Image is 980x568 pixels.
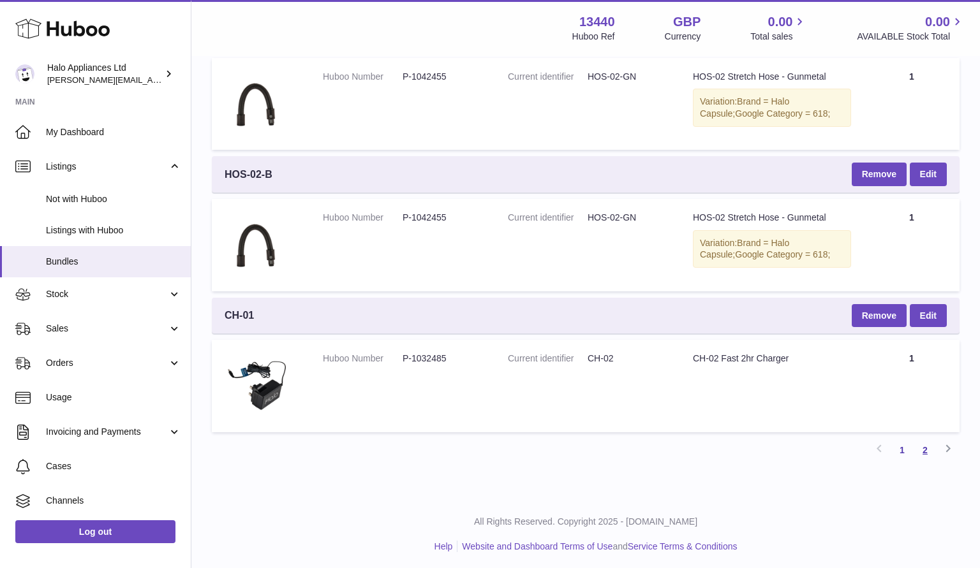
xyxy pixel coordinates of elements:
a: Service Terms & Conditions [628,541,738,551]
button: Remove [852,304,907,327]
a: Edit [910,304,947,327]
span: HOS-02-B [225,168,272,182]
span: 0.00 [925,13,950,31]
dd: HOS-02-GN [588,71,667,83]
dt: Huboo Number [323,353,403,365]
a: 2 [914,439,937,462]
span: Cases [46,460,181,472]
dt: Current identifier [508,71,588,83]
div: Huboo Ref [572,31,615,43]
td: 1 [864,340,960,432]
span: Google Category = 618; [735,249,830,259]
div: Halo Appliances Ltd [47,62,162,86]
span: Usage [46,391,181,404]
dd: P-1042455 [403,212,482,224]
a: 1 [891,439,914,462]
dd: P-1042455 [403,71,482,83]
span: CH-01 [225,309,254,323]
div: CH-02 Fast 2hr Charger [693,353,851,365]
a: Website and Dashboard Terms of Use [462,541,612,551]
span: Stock [46,288,168,300]
span: Not with Huboo [46,193,181,205]
dt: Current identifier [508,212,588,224]
img: HOS-02 Stretch Hose - Gunmetal [225,212,288,275]
span: Invoicing and Payments [46,426,168,438]
img: CH-02 Fast 2hr Charger [225,353,288,416]
span: Listings [46,161,168,173]
p: All Rights Reserved. Copyright 2025 - [DOMAIN_NAME] [202,516,970,528]
span: Google Category = 618; [735,108,830,119]
span: Bundles [46,256,181,268]
a: 0.00 Total sales [750,13,807,43]
span: Channels [46,495,181,507]
button: Remove [852,163,907,186]
li: and [457,541,737,553]
a: Log out [15,520,175,543]
dd: CH-02 [588,353,667,365]
dt: Huboo Number [323,212,403,224]
span: Brand = Halo Capsule; [700,238,789,260]
dd: HOS-02-GN [588,212,667,224]
div: HOS-02 Stretch Hose - Gunmetal [693,71,851,83]
span: My Dashboard [46,126,181,138]
td: 1 [864,58,960,150]
a: 0.00 AVAILABLE Stock Total [857,13,965,43]
dd: P-1032485 [403,353,482,365]
span: 0.00 [768,13,793,31]
span: Brand = Halo Capsule; [700,96,789,119]
div: Variation: [693,89,851,127]
dt: Huboo Number [323,71,403,83]
span: Total sales [750,31,807,43]
strong: GBP [673,13,701,31]
span: Listings with Huboo [46,224,181,237]
span: AVAILABLE Stock Total [857,31,965,43]
a: Help [434,541,453,551]
div: Variation: [693,230,851,268]
img: HOS-02 Stretch Hose - Gunmetal [225,71,288,135]
img: paul@haloappliances.com [15,64,34,84]
div: HOS-02 Stretch Hose - Gunmetal [693,212,851,224]
td: 1 [864,199,960,291]
span: Orders [46,357,168,369]
div: Currency [665,31,701,43]
a: Edit [910,163,947,186]
strong: 13440 [579,13,615,31]
dt: Current identifier [508,353,588,365]
span: [PERSON_NAME][EMAIL_ADDRESS][DOMAIN_NAME] [47,75,256,85]
span: Sales [46,323,168,335]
